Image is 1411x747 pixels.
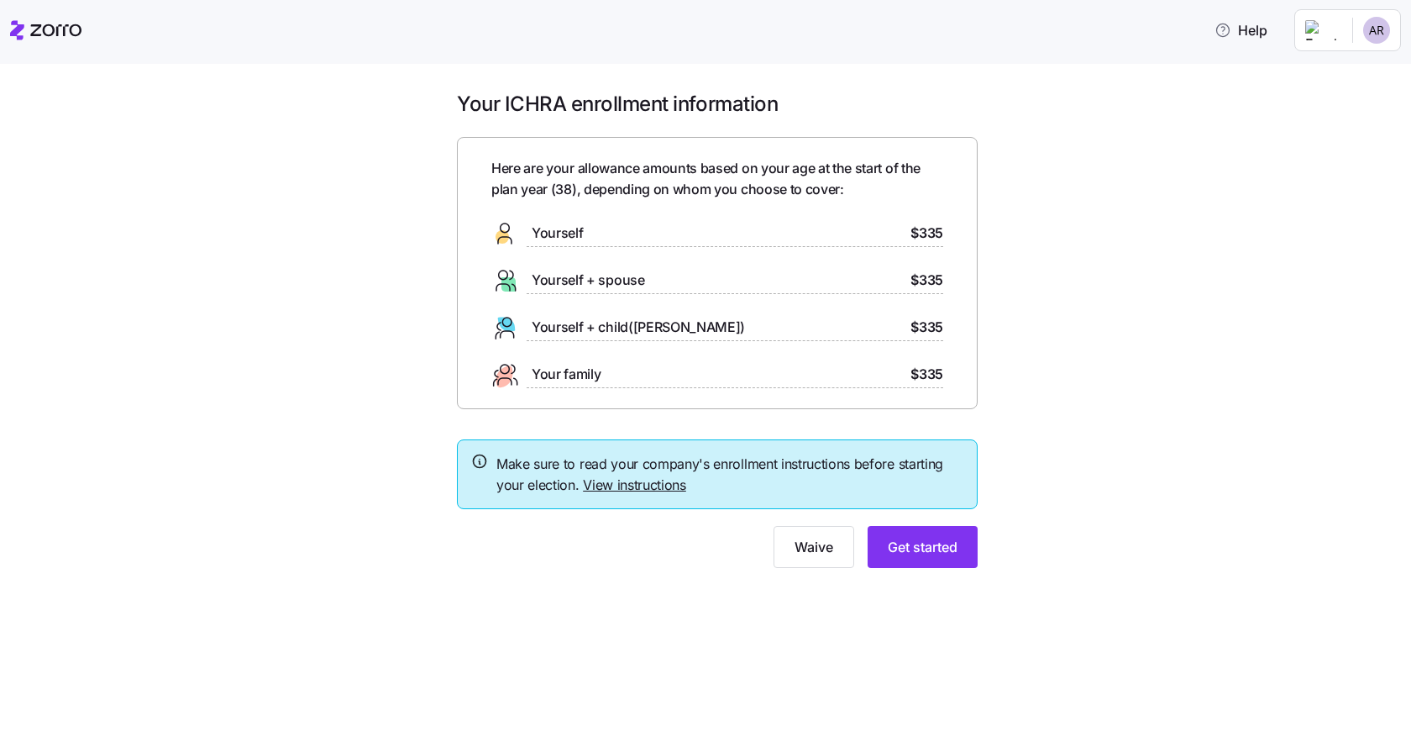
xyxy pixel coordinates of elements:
span: $335 [910,270,943,291]
span: Yourself + spouse [532,270,645,291]
span: Yourself + child([PERSON_NAME]) [532,317,745,338]
a: View instructions [583,476,686,493]
span: $335 [910,223,943,244]
span: Your family [532,364,601,385]
img: 822386113fc9d91010529d04cc692d6d [1363,17,1390,44]
span: Waive [795,537,833,557]
span: Get started [888,537,957,557]
img: Employer logo [1305,20,1339,40]
span: $335 [910,317,943,338]
span: Here are your allowance amounts based on your age at the start of the plan year ( 38 ), depending... [491,158,943,200]
span: Make sure to read your company's enrollment instructions before starting your election. [496,454,963,496]
span: Help [1214,20,1267,40]
span: Yourself [532,223,583,244]
button: Help [1201,13,1281,47]
h1: Your ICHRA enrollment information [457,91,978,117]
button: Waive [774,526,854,568]
span: $335 [910,364,943,385]
button: Get started [868,526,978,568]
